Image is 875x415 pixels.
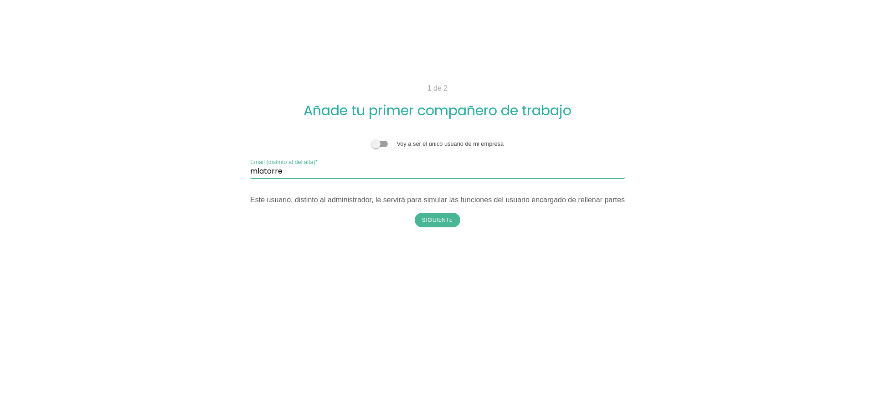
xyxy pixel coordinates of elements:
[396,140,504,147] label: Voy a ser el único usuario de mi empresa
[146,83,729,94] p: 1 de 2
[415,213,460,227] button: Siguiente
[250,195,625,205] div: Este usuario, distinto al administrador, le servirá para simular las funciones del usuario encarg...
[250,158,318,166] label: Email (distinto al del alta)
[146,103,729,118] h2: Añade tu primer compañero de trabajo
